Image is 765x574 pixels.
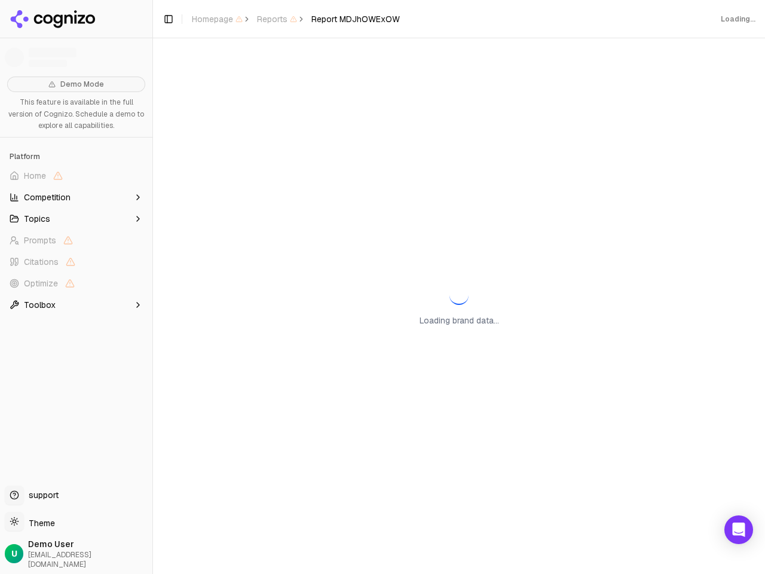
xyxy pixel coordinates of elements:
span: Optimize [24,277,58,289]
span: Competition [24,191,71,203]
span: Toolbox [24,299,56,311]
span: U [11,548,17,560]
button: Topics [5,209,148,228]
span: Topics [24,213,50,225]
button: Competition [5,188,148,207]
span: Home [24,170,46,182]
div: Platform [5,147,148,166]
div: Open Intercom Messenger [724,515,753,544]
span: support [24,489,59,501]
p: Loading brand data... [420,315,499,326]
div: Loading... [721,14,755,24]
span: Report MDJhOWExOW [311,13,400,25]
span: Reports [257,13,297,25]
nav: breadcrumb [192,13,400,25]
span: Citations [24,256,59,268]
p: This feature is available in the full version of Cognizo. Schedule a demo to explore all capabili... [7,97,145,132]
span: Theme [24,518,55,529]
span: Demo Mode [60,80,104,89]
span: Demo User [28,538,148,550]
span: Prompts [24,234,56,246]
button: Toolbox [5,295,148,315]
span: Homepage [192,13,243,25]
span: [EMAIL_ADDRESS][DOMAIN_NAME] [28,550,148,569]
